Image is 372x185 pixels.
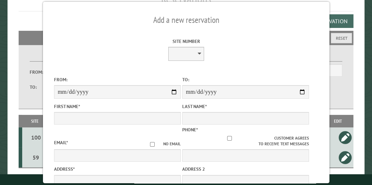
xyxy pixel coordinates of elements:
label: Address [54,166,181,172]
label: Last Name [182,103,309,110]
label: Address 2 [182,166,309,172]
h2: Add a new reservation [54,13,318,27]
th: Edit [322,115,353,127]
label: Site Number [122,38,249,45]
label: Email [54,140,68,146]
h2: Filters [19,31,353,44]
div: 59 [25,154,47,161]
label: Customer agrees to receive text messages [182,135,309,147]
label: From: [54,76,181,83]
th: Site [22,115,48,127]
input: No email [141,142,163,147]
label: To: [30,84,49,91]
label: From: [30,69,49,76]
div: 100 [25,134,47,141]
input: Customer agrees to receive text messages [184,136,274,141]
label: Dates [30,53,106,62]
label: First Name [54,103,181,110]
label: To: [182,76,309,83]
label: No email [141,141,181,147]
button: Reset [331,33,352,43]
label: Phone [182,127,198,133]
